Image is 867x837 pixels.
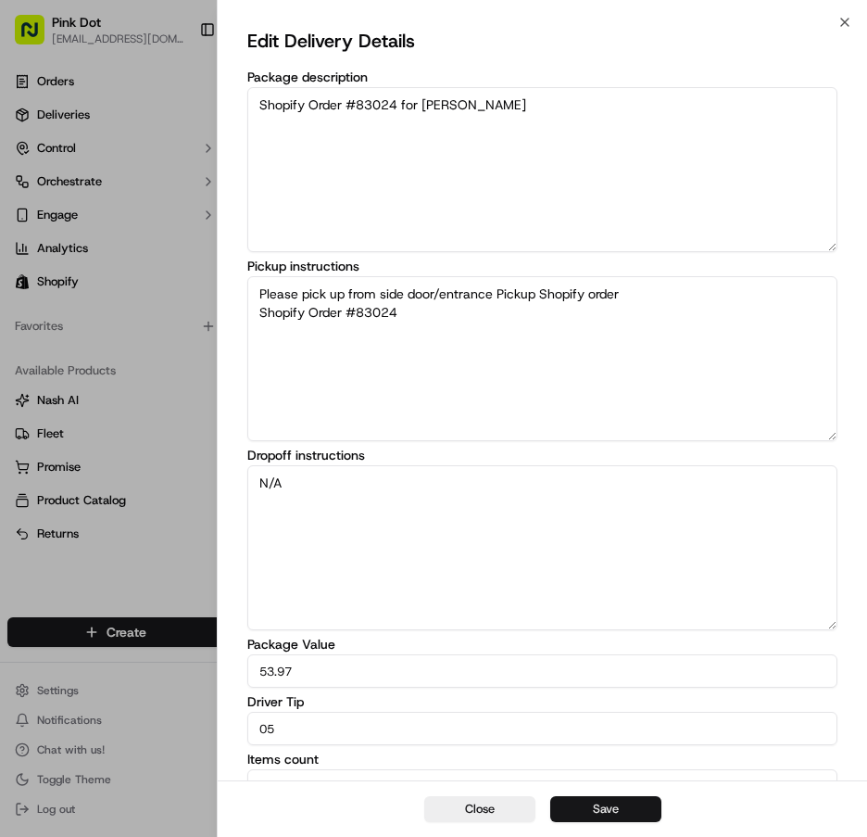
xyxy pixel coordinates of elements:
[247,638,837,651] label: Package Value
[39,177,72,210] img: 8016278978528_b943e370aa5ada12b00a_72.png
[154,337,160,352] span: •
[247,449,837,462] label: Dropoff instructions
[315,183,337,205] button: Start new chat
[287,237,337,260] button: See all
[247,26,415,56] h2: Edit Delivery Details
[11,407,149,440] a: 📗Knowledge Base
[19,19,56,56] img: Nash
[154,287,160,302] span: •
[247,753,837,766] label: Items count
[83,177,304,196] div: Start new chat
[48,120,333,139] input: Got a question? Start typing here...
[149,407,305,440] a: 💻API Documentation
[131,459,224,474] a: Powered byPylon
[247,70,837,83] label: Package description
[247,465,837,630] textarea: N/A
[164,337,202,352] span: [DATE]
[37,414,142,433] span: Knowledge Base
[424,796,535,822] button: Close
[550,796,661,822] button: Save
[247,87,837,252] textarea: Shopify Order #83024 for [PERSON_NAME]
[19,74,337,104] p: Welcome 👋
[247,654,837,688] input: Enter package value
[19,241,124,256] div: Past conversations
[19,320,48,349] img: David kim
[175,414,297,433] span: API Documentation
[157,416,171,431] div: 💻
[247,695,837,708] label: Driver Tip
[57,337,150,352] span: [PERSON_NAME]
[184,460,224,474] span: Pylon
[247,276,837,441] textarea: Please pick up from side door/entrance Pickup Shopify order Shopify Order #83024
[19,416,33,431] div: 📗
[164,287,202,302] span: [DATE]
[19,177,52,210] img: 1736555255976-a54dd68f-1ca7-489b-9aae-adbdc363a1c4
[19,270,48,299] img: David kim
[247,769,837,803] input: Enter items count
[247,260,837,273] label: Pickup instructions
[247,712,837,745] input: Enter package value
[83,196,255,210] div: We're available if you need us!
[57,287,150,302] span: [PERSON_NAME]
